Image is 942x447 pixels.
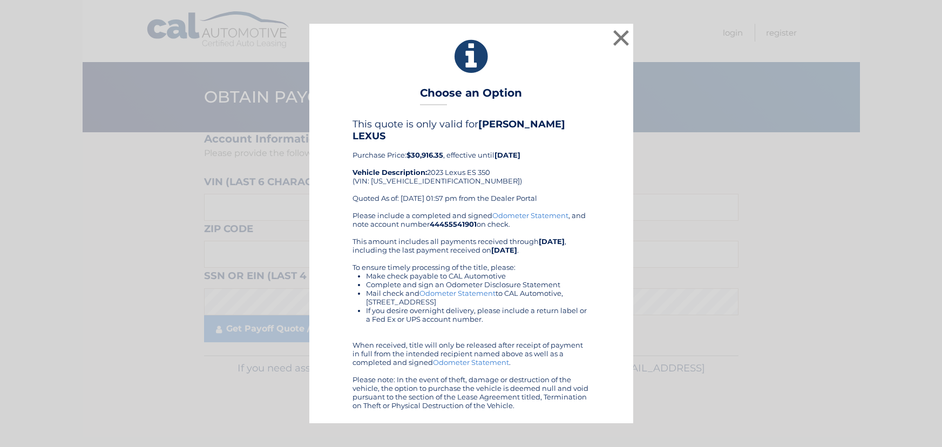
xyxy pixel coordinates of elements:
[353,168,427,177] strong: Vehicle Description:
[433,358,509,367] a: Odometer Statement
[353,118,565,142] b: [PERSON_NAME] LEXUS
[491,246,517,254] b: [DATE]
[353,211,590,410] div: Please include a completed and signed , and note account number on check. This amount includes al...
[420,86,522,105] h3: Choose an Option
[366,272,590,280] li: Make check payable to CAL Automotive
[353,118,590,211] div: Purchase Price: , effective until 2023 Lexus ES 350 (VIN: [US_VEHICLE_IDENTIFICATION_NUMBER]) Quo...
[539,237,565,246] b: [DATE]
[419,289,496,297] a: Odometer Statement
[494,151,520,159] b: [DATE]
[406,151,443,159] b: $30,916.35
[611,27,632,49] button: ×
[353,118,590,142] h4: This quote is only valid for
[366,306,590,323] li: If you desire overnight delivery, please include a return label or a Fed Ex or UPS account number.
[430,220,477,228] b: 44455541901
[366,289,590,306] li: Mail check and to CAL Automotive, [STREET_ADDRESS]
[366,280,590,289] li: Complete and sign an Odometer Disclosure Statement
[492,211,568,220] a: Odometer Statement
